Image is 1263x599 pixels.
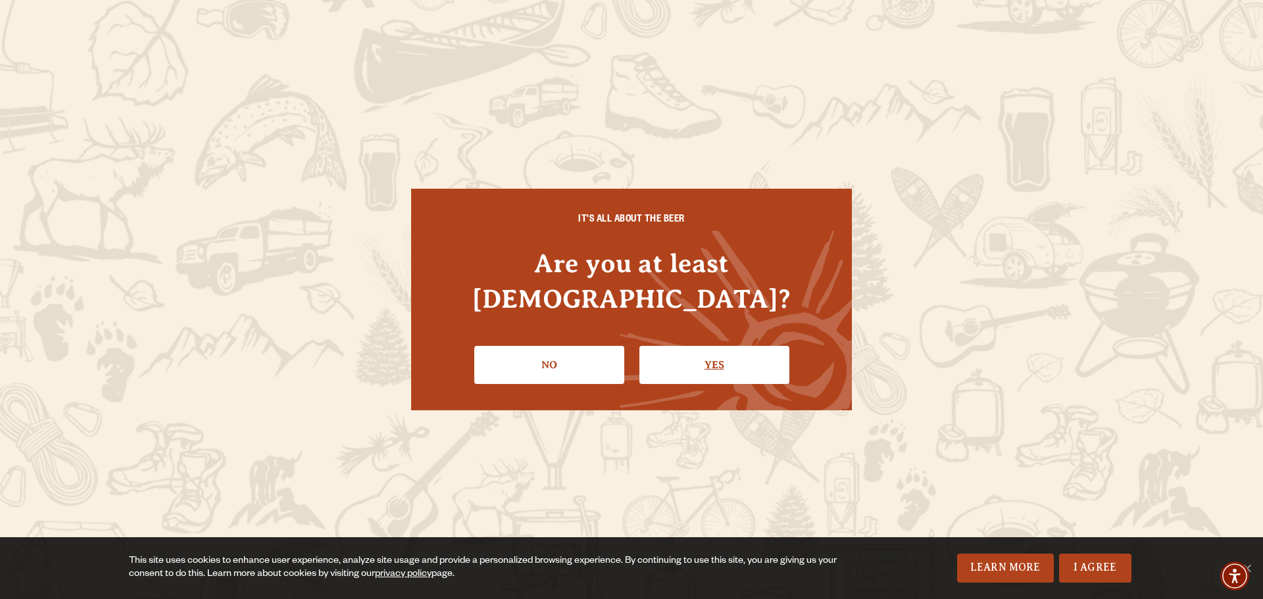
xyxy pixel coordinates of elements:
[639,346,789,384] a: Confirm I'm 21 or older
[1220,562,1249,590] div: Accessibility Menu
[474,346,624,384] a: No
[437,246,826,316] h4: Are you at least [DEMOGRAPHIC_DATA]?
[375,569,432,580] a: privacy policy
[437,215,826,227] h6: IT'S ALL ABOUT THE BEER
[1059,554,1131,583] a: I Agree
[129,555,847,581] div: This site uses cookies to enhance user experience, analyze site usage and provide a personalized ...
[957,554,1054,583] a: Learn More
